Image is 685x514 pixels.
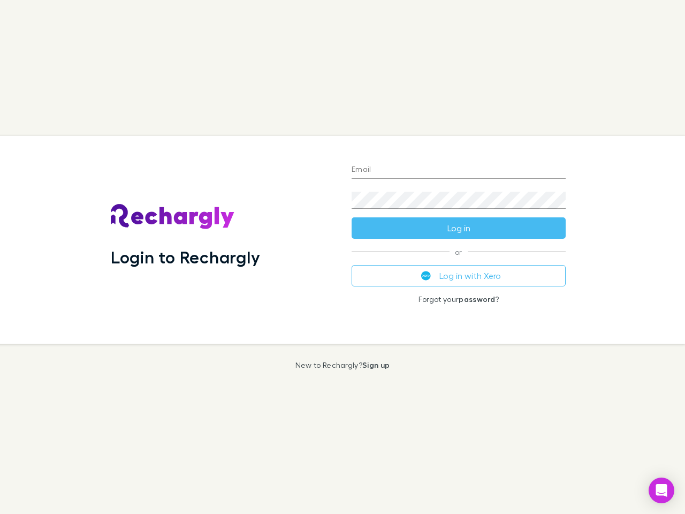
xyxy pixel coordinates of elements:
img: Xero's logo [421,271,431,281]
p: New to Rechargly? [295,361,390,369]
p: Forgot your ? [352,295,566,304]
h1: Login to Rechargly [111,247,260,267]
button: Log in with Xero [352,265,566,286]
div: Open Intercom Messenger [649,478,674,503]
a: Sign up [362,360,390,369]
a: password [459,294,495,304]
button: Log in [352,217,566,239]
img: Rechargly's Logo [111,204,235,230]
